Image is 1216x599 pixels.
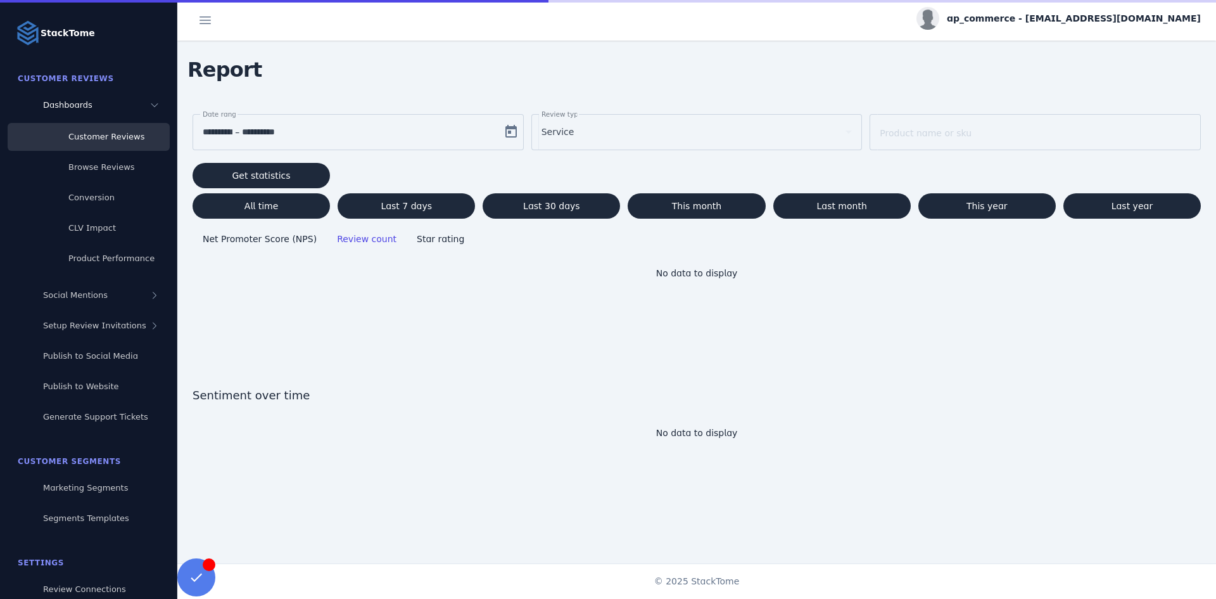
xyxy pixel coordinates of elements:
span: Last month [816,202,866,210]
span: This year [966,202,1008,210]
a: Segments Templates [8,505,170,532]
span: Last year [1111,202,1153,210]
span: Product Performance [68,254,155,263]
strong: StackTome [41,27,95,40]
span: © 2025 StackTome [654,575,740,588]
span: Dashboards [43,100,92,110]
span: Customer Reviews [18,74,114,83]
span: Customer Reviews [68,132,144,141]
span: All time [244,202,278,210]
button: ap_commerce - [EMAIL_ADDRESS][DOMAIN_NAME] [916,7,1201,30]
span: Review Connections [43,584,126,594]
span: Last 7 days [381,202,432,210]
mat-label: Product name or sku [880,128,972,138]
span: Review count [337,234,396,244]
button: Last year [1063,193,1201,219]
span: Get statistics [232,171,291,180]
a: Marketing Segments [8,474,170,502]
a: Generate Support Tickets [8,403,170,431]
button: This year [918,193,1056,219]
span: Settings [18,558,64,567]
button: This month [628,193,765,219]
span: Segments Templates [43,513,129,523]
mat-label: Date range [203,110,240,118]
button: Last 30 days [483,193,620,219]
span: Star rating [417,234,464,244]
a: CLV Impact [8,214,170,242]
span: Browse Reviews [68,162,135,172]
span: – [235,124,239,139]
button: All time [193,193,330,219]
span: Report [177,49,272,90]
a: Browse Reviews [8,153,170,181]
span: Conversion [68,193,115,202]
span: This month [672,202,722,210]
button: Last month [773,193,911,219]
a: Conversion [8,184,170,212]
a: Publish to Website [8,373,170,401]
span: ap_commerce - [EMAIL_ADDRESS][DOMAIN_NAME] [947,12,1201,25]
button: Last 7 days [338,193,475,219]
span: Generate Support Tickets [43,412,148,422]
span: Service [541,124,574,139]
span: Social Mentions [43,290,108,300]
span: Sentiment over time [193,387,1201,404]
a: Product Performance [8,245,170,273]
img: profile.jpg [916,7,939,30]
mat-label: Review type [541,110,582,118]
span: No data to display [656,428,738,438]
span: Setup Review Invitations [43,321,146,330]
span: Last 30 days [523,202,580,210]
img: Logo image [15,20,41,46]
span: CLV Impact [68,223,116,233]
span: No data to display [656,268,738,278]
a: Customer Reviews [8,123,170,151]
span: Marketing Segments [43,483,128,493]
span: Publish to Website [43,382,118,391]
span: Customer Segments [18,457,121,466]
button: Get statistics [193,163,330,188]
a: Publish to Social Media [8,342,170,370]
span: Net Promoter Score (NPS) [203,234,317,244]
button: Open calendar [498,119,524,145]
span: Publish to Social Media [43,351,138,361]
